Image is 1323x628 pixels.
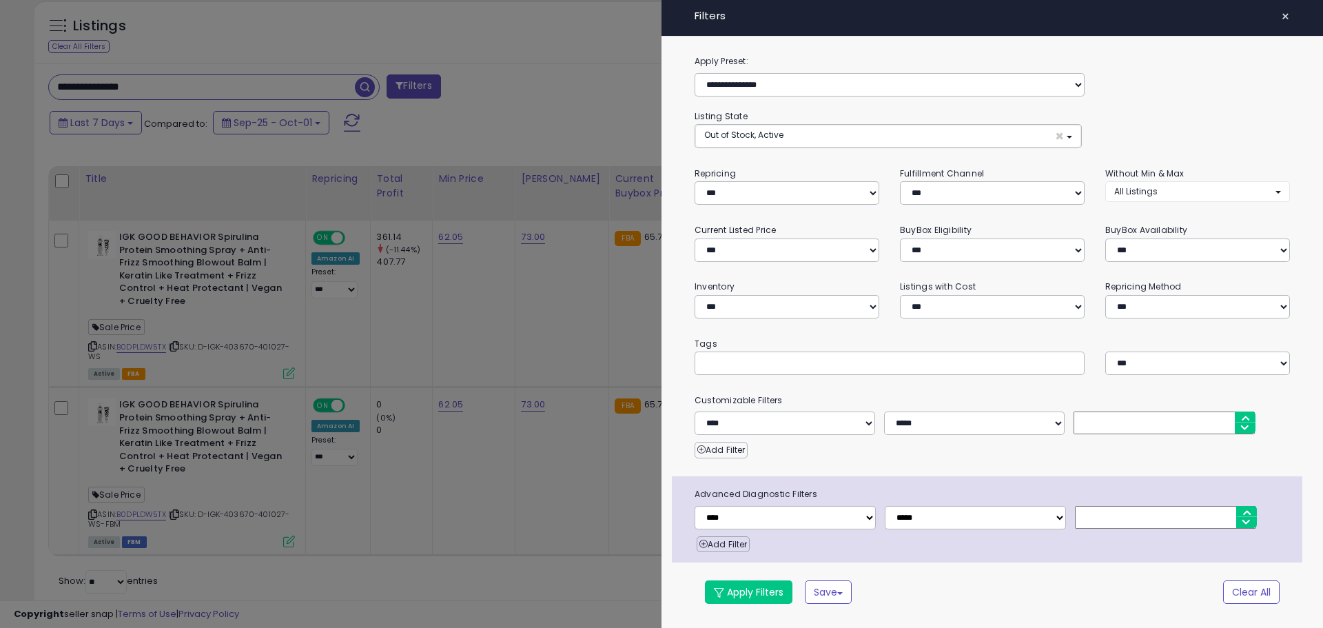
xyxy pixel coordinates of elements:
[697,536,750,553] button: Add Filter
[1105,168,1184,179] small: Without Min & Max
[695,281,735,292] small: Inventory
[695,125,1081,148] button: Out of Stock, Active ×
[1281,7,1290,26] span: ×
[704,129,783,141] span: Out of Stock, Active
[695,442,748,458] button: Add Filter
[1114,185,1158,197] span: All Listings
[805,580,852,604] button: Save
[684,487,1302,502] span: Advanced Diagnostic Filters
[705,580,792,604] button: Apply Filters
[900,281,976,292] small: Listings with Cost
[684,54,1300,69] label: Apply Preset:
[695,224,776,236] small: Current Listed Price
[1223,580,1280,604] button: Clear All
[1275,7,1295,26] button: ×
[684,336,1300,352] small: Tags
[1105,281,1182,292] small: Repricing Method
[684,393,1300,408] small: Customizable Filters
[900,168,984,179] small: Fulfillment Channel
[695,168,736,179] small: Repricing
[1105,181,1290,201] button: All Listings
[695,10,1290,22] h4: Filters
[695,110,748,122] small: Listing State
[900,224,972,236] small: BuyBox Eligibility
[1055,129,1064,143] span: ×
[1105,224,1187,236] small: BuyBox Availability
